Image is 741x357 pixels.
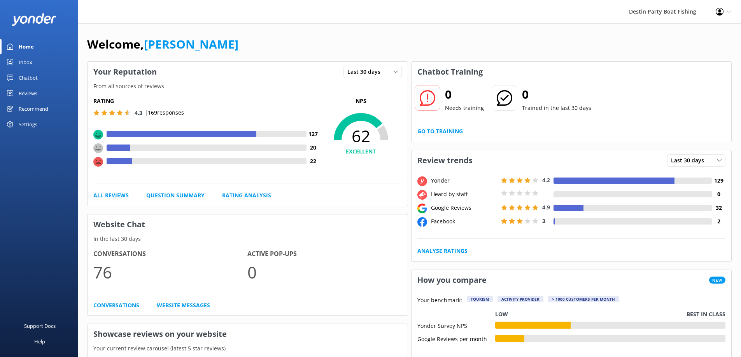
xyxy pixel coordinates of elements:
span: New [709,277,725,284]
a: Conversations [93,301,139,310]
h5: Rating [93,97,320,105]
h4: 22 [307,157,320,165]
h2: 0 [445,85,484,104]
div: Yonder Survey NPS [417,322,495,329]
div: Reviews [19,85,37,101]
h3: Review trends [412,150,478,171]
h4: 129 [712,176,725,185]
div: Inbox [19,54,32,70]
a: [PERSON_NAME] [144,36,238,52]
h1: Welcome, [87,35,238,54]
h4: 127 [307,130,320,138]
h4: EXCELLENT [320,147,402,156]
h4: 20 [307,143,320,152]
div: Support Docs [24,318,56,334]
h4: 32 [712,204,725,212]
a: All Reviews [93,191,129,200]
p: From all sources of reviews [88,82,408,91]
p: NPS [320,97,402,105]
div: Yonder [429,176,499,185]
h4: Conversations [93,249,247,259]
h2: 0 [522,85,591,104]
span: 62 [320,126,402,146]
h3: Website Chat [88,214,408,235]
div: > 1000 customers per month [548,296,619,302]
span: 4.2 [542,176,550,184]
p: Your current review carousel (latest 5 star reviews) [88,344,408,353]
p: Best in class [687,310,725,319]
span: Last 30 days [347,68,385,76]
p: 76 [93,259,247,285]
h3: Showcase reviews on your website [88,324,408,344]
p: In the last 30 days [88,235,408,243]
div: Google Reviews per month [417,335,495,342]
h4: 2 [712,217,725,226]
div: Recommend [19,101,48,117]
a: Question Summary [146,191,205,200]
h3: Your Reputation [88,62,163,82]
h3: Chatbot Training [412,62,489,82]
a: Rating Analysis [222,191,271,200]
p: 0 [247,259,401,285]
p: Needs training [445,104,484,112]
a: Website Messages [157,301,210,310]
h4: Active Pop-ups [247,249,401,259]
div: Help [34,334,45,349]
div: Google Reviews [429,204,499,212]
a: Analyse Ratings [417,247,468,255]
div: Chatbot [19,70,38,85]
div: Heard by staff [429,190,499,199]
p: | 169 responses [145,108,184,117]
div: Home [19,39,34,54]
p: Low [495,310,508,319]
span: 3 [542,217,545,225]
span: 4.9 [542,204,550,211]
p: Your benchmark: [417,296,462,305]
p: Trained in the last 30 days [522,104,591,112]
div: Settings [19,117,37,132]
div: Activity Provider [498,296,543,302]
span: 4.3 [135,109,142,117]
div: Tourism [467,296,493,302]
a: Go to Training [417,127,463,136]
img: yonder-white-logo.png [12,13,56,26]
div: Facebook [429,217,499,226]
h4: 0 [712,190,725,199]
span: Last 30 days [671,156,709,165]
h3: How you compare [412,270,492,290]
